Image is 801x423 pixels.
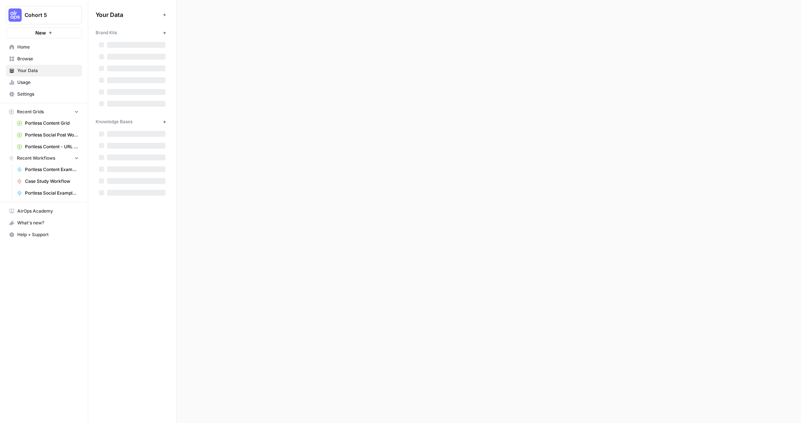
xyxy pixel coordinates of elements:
span: Your Data [17,67,79,74]
span: Browse [17,56,79,62]
span: Recent Workflows [17,155,55,161]
span: Your Data [96,10,160,19]
a: Case Study Workflow [14,175,82,187]
a: Settings [6,88,82,100]
span: Case Study Workflow [25,178,79,185]
button: New [6,27,82,38]
a: Portless Social Post Workflow [14,129,82,141]
span: Portless Social Example Flow [25,190,79,196]
span: Portless Content Grid [25,120,79,127]
a: Home [6,41,82,53]
button: Help + Support [6,229,82,241]
div: What's new? [6,217,82,228]
a: Portless Content Grid [14,117,82,129]
span: Portless Social Post Workflow [25,132,79,138]
span: Cohort 5 [25,11,69,19]
button: Recent Grids [6,106,82,117]
span: Brand Kits [96,29,117,36]
span: Recent Grids [17,109,44,115]
a: Usage [6,77,82,88]
span: Portless Content - URL Flow Grid [25,143,79,150]
span: AirOps Academy [17,208,79,214]
span: Knowledge Bases [96,118,132,125]
span: Home [17,44,79,50]
a: Your Data [6,65,82,77]
span: Usage [17,79,79,86]
button: Workspace: Cohort 5 [6,6,82,24]
span: Settings [17,91,79,97]
span: Help + Support [17,231,79,238]
button: Recent Workflows [6,153,82,164]
img: Cohort 5 Logo [8,8,22,22]
a: Portless Social Example Flow [14,187,82,199]
a: AirOps Academy [6,205,82,217]
span: New [35,29,46,36]
button: What's new? [6,217,82,229]
a: Browse [6,53,82,65]
a: Portless Content - URL Flow Grid [14,141,82,153]
a: Portless Content Example Flow [14,164,82,175]
span: Portless Content Example Flow [25,166,79,173]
